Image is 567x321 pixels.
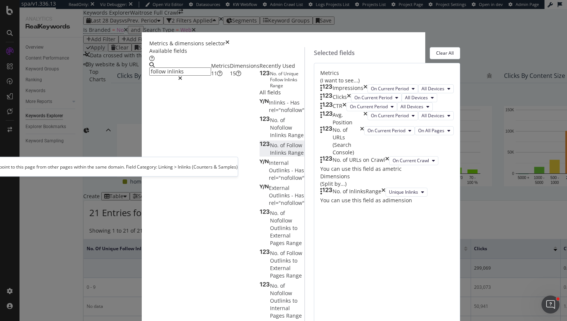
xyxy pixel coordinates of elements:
[270,282,280,289] span: No.
[270,312,286,319] span: Pages
[418,127,444,134] span: On All Pages
[211,70,217,77] span: 11
[363,111,367,126] div: times
[270,70,278,77] span: No.
[389,156,438,165] button: On Current Crawl
[295,192,304,199] span: Has
[333,93,347,102] div: Clicks
[269,192,291,199] span: Outlinks
[270,76,284,83] span: Follow
[270,209,280,216] span: No.
[333,126,360,156] div: No. of URLs (Search Console)
[280,116,285,124] span: of
[270,116,280,124] span: No.
[270,131,288,139] span: Inlinks
[270,264,291,272] span: External
[149,47,304,55] div: Available fields
[333,156,385,165] div: No. of URLs on Crawl
[291,192,295,199] span: -
[270,239,286,246] span: Pages
[286,272,302,279] span: Range
[333,84,363,93] div: Impressions
[354,94,392,101] span: On Current Period
[280,142,286,149] span: of
[320,197,454,204] div: You can use this field as a dimension
[270,257,292,264] span: Outlinks
[402,93,437,102] button: All Devices
[371,112,409,119] span: On Current Period
[421,112,444,119] span: All Devices
[269,184,289,191] span: External
[385,156,389,165] div: times
[211,70,217,77] div: brand label
[290,99,300,106] span: Has
[283,70,298,77] span: Unique
[280,209,285,216] span: of
[230,62,259,77] div: Dimensions
[292,257,297,264] span: to
[284,76,297,83] span: Inlinks
[346,102,397,111] button: On Current Period
[230,70,236,77] div: brand label
[397,102,433,111] button: All Devices
[286,239,302,246] span: Range
[149,40,225,47] div: Metrics & dimensions selector
[270,272,286,279] span: Pages
[320,77,454,84] div: (I want to see...)
[270,297,292,304] span: Outlinks
[269,199,304,206] span: rel="nofollow"
[292,224,297,231] span: to
[421,85,444,92] span: All Devices
[320,180,454,188] div: (Split by...)
[393,157,429,164] span: On Current Crawl
[320,69,454,84] div: Metrics
[418,84,454,93] button: All Devices
[320,173,454,188] div: Dimensions
[269,167,291,174] span: Outlinks
[389,189,418,195] span: Unique Inlinks
[436,50,454,56] div: Clear All
[333,111,363,126] div: Avg. Position
[320,102,454,111] div: CTRtimesOn Current PeriodAll Devices
[286,312,302,319] span: Range
[363,84,367,93] div: times
[270,124,292,131] span: Nofollow
[351,93,402,102] button: On Current Period
[320,93,454,102] div: ClickstimesOn Current PeriodAll Devices
[291,167,295,174] span: -
[364,126,415,135] button: On Current Period
[320,84,454,93] div: ImpressionstimesOn Current PeriodAll Devices
[367,111,418,120] button: On Current Period
[269,106,304,113] span: rel="nofollow"
[270,249,280,257] span: No.
[347,93,351,102] div: times
[405,94,428,101] span: All Devices
[280,282,285,289] span: of
[270,290,292,297] span: Nofollow
[350,103,388,110] span: On Current Period
[320,165,454,173] div: You can use this field as a metric
[320,126,454,156] div: No. of URLs (Search Console)timesOn Current PeriodOn All Pages
[149,67,211,76] input: Search by field name
[288,149,304,156] span: Range
[280,249,286,257] span: of
[295,167,304,174] span: Has
[225,40,229,47] div: times
[270,82,283,89] span: Range
[270,305,290,312] span: Internal
[287,99,290,106] span: -
[333,102,342,111] div: CTR
[270,232,291,239] span: External
[418,111,454,120] button: All Devices
[269,99,287,106] span: Inlinks
[320,156,454,165] div: No. of URLs on CrawltimesOn Current Crawl
[211,62,230,77] div: Metrics
[278,70,283,77] span: of
[288,131,304,139] span: Range
[269,174,304,181] span: rel="nofollow"
[320,188,454,197] div: No. of InlinksRangetimesUnique Inlinks
[286,142,302,149] span: Follow
[333,188,381,197] div: No. of Inlinks Range
[230,70,236,77] span: 15
[381,188,385,197] div: times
